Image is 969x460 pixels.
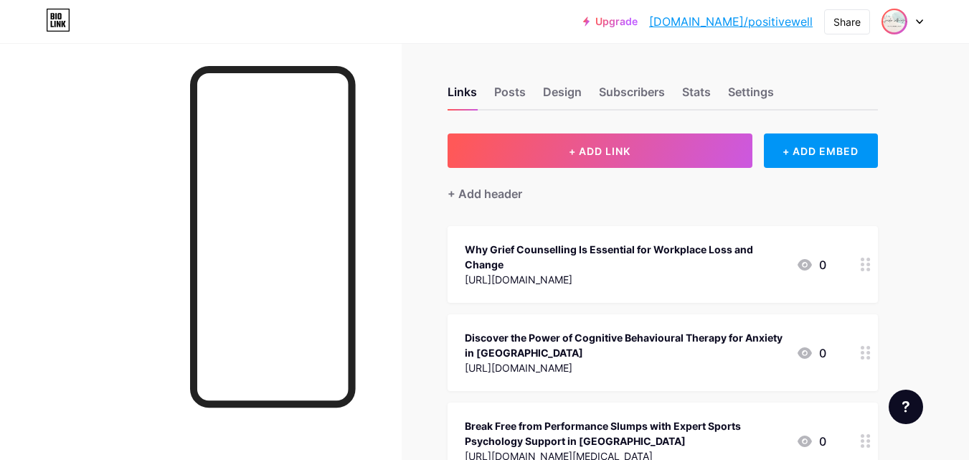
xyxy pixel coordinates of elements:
div: 0 [796,433,826,450]
div: Break Free from Performance Slumps with Expert Sports Psychology Support in [GEOGRAPHIC_DATA] [465,418,785,449]
div: Links [448,83,477,109]
div: Share [833,14,861,29]
a: [DOMAIN_NAME]/positivewell [649,13,813,30]
button: + ADD LINK [448,133,752,168]
div: Settings [728,83,774,109]
div: Posts [494,83,526,109]
div: [URL][DOMAIN_NAME] [465,272,785,287]
span: + ADD LINK [569,145,630,157]
div: 0 [796,344,826,362]
div: Discover the Power of Cognitive Behavioural Therapy for Anxiety in [GEOGRAPHIC_DATA] [465,330,785,360]
div: + ADD EMBED [764,133,878,168]
div: [URL][DOMAIN_NAME] [465,360,785,375]
div: Stats [682,83,711,109]
a: Upgrade [583,16,638,27]
img: positivewell [881,8,908,35]
div: Subscribers [599,83,665,109]
div: + Add header [448,185,522,202]
div: Design [543,83,582,109]
div: 0 [796,256,826,273]
div: Why Grief Counselling Is Essential for Workplace Loss and Change [465,242,785,272]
